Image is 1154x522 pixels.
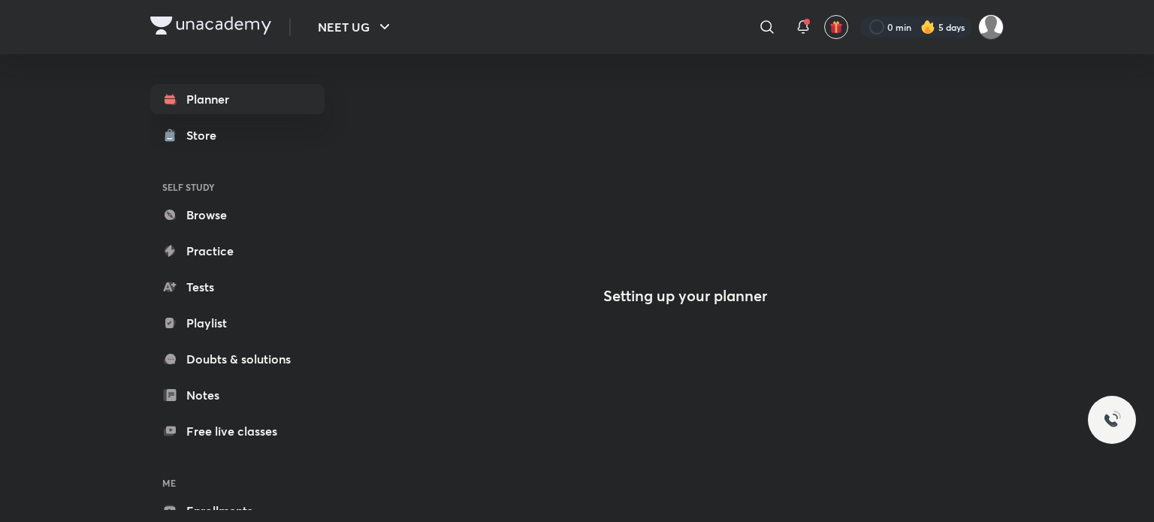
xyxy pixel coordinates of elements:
[150,174,325,200] h6: SELF STUDY
[150,17,271,38] a: Company Logo
[150,84,325,114] a: Planner
[186,126,225,144] div: Store
[824,15,848,39] button: avatar
[978,14,1004,40] img: surabhi
[309,12,403,42] button: NEET UG
[603,287,767,305] h4: Setting up your planner
[150,17,271,35] img: Company Logo
[150,344,325,374] a: Doubts & solutions
[150,272,325,302] a: Tests
[829,20,843,34] img: avatar
[150,308,325,338] a: Playlist
[1103,411,1121,429] img: ttu
[150,236,325,266] a: Practice
[150,120,325,150] a: Store
[150,380,325,410] a: Notes
[150,200,325,230] a: Browse
[150,470,325,496] h6: ME
[150,416,325,446] a: Free live classes
[920,20,935,35] img: streak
